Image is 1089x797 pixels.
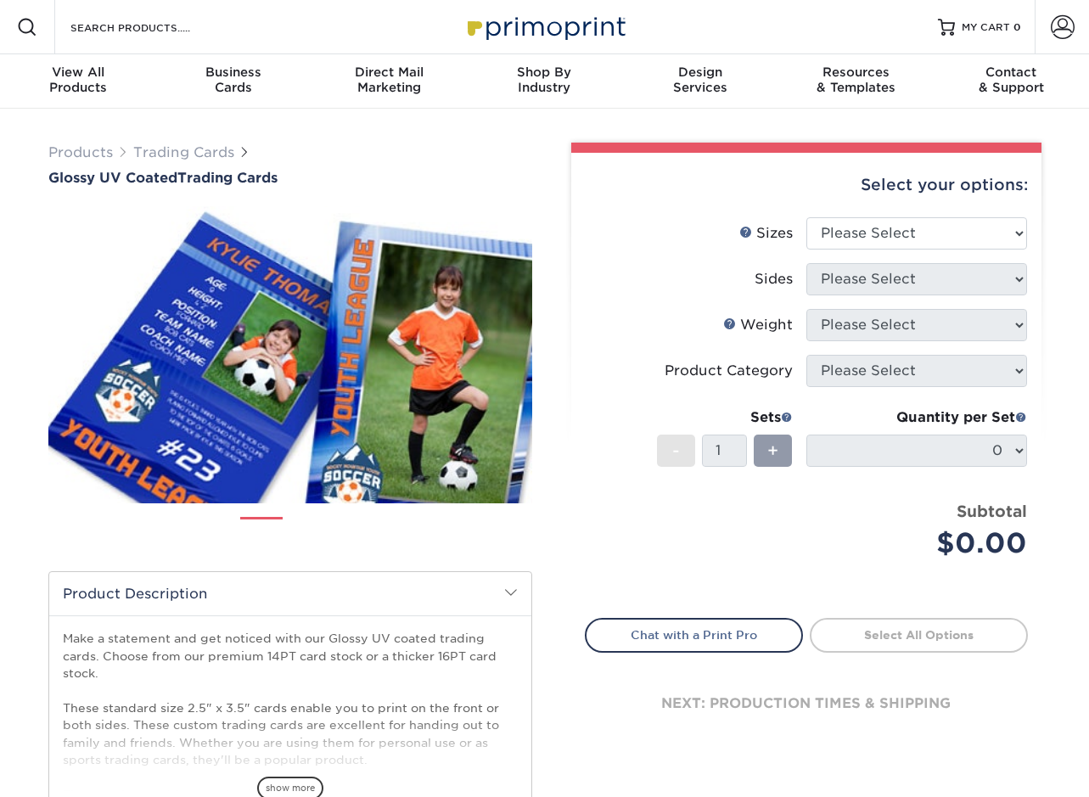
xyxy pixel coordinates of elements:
span: Business [155,65,311,80]
span: MY CART [962,20,1010,35]
div: Marketing [312,65,467,95]
div: Sets [657,407,793,428]
a: Trading Cards [133,144,234,160]
div: Cards [155,65,311,95]
input: SEARCH PRODUCTS..... [69,17,234,37]
span: - [672,438,680,463]
div: Select your options: [585,153,1028,217]
a: Shop ByIndustry [467,54,622,109]
img: Glossy UV Coated 01 [48,188,532,522]
span: + [767,438,778,463]
span: Contact [934,65,1089,80]
h1: Trading Cards [48,170,532,186]
a: BusinessCards [155,54,311,109]
img: Trading Cards 01 [240,511,283,553]
div: next: production times & shipping [585,653,1028,755]
img: Primoprint [460,8,630,45]
img: Trading Cards 02 [297,510,340,553]
strong: Subtotal [957,502,1027,520]
div: Services [622,65,777,95]
a: DesignServices [622,54,777,109]
span: Design [622,65,777,80]
span: Direct Mail [312,65,467,80]
div: $0.00 [819,523,1027,564]
a: Products [48,144,113,160]
div: Industry [467,65,622,95]
div: & Templates [777,65,933,95]
a: Glossy UV CoatedTrading Cards [48,170,532,186]
span: Glossy UV Coated [48,170,177,186]
div: Weight [723,315,793,335]
span: Shop By [467,65,622,80]
span: Resources [777,65,933,80]
h2: Product Description [49,572,531,615]
span: 0 [1013,21,1021,33]
a: Contact& Support [934,54,1089,109]
a: Chat with a Print Pro [585,618,803,652]
div: Sides [755,269,793,289]
div: Product Category [665,361,793,381]
a: Direct MailMarketing [312,54,467,109]
div: & Support [934,65,1089,95]
div: Sizes [739,223,793,244]
div: Quantity per Set [806,407,1027,428]
a: Select All Options [810,618,1028,652]
a: Resources& Templates [777,54,933,109]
